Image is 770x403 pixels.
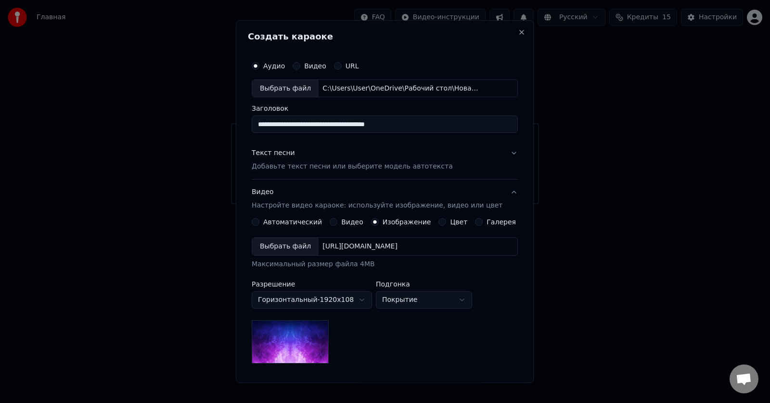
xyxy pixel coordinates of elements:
div: Максимальный размер файла 4MB [252,260,518,270]
div: [URL][DOMAIN_NAME] [319,242,401,252]
label: Подгонка [376,281,472,288]
p: Настройте видео караоке: используйте изображение, видео или цвет [252,201,502,211]
div: Выбрать файл [252,80,319,97]
label: Автоматический [263,219,322,226]
label: Галерея [487,219,516,226]
button: Текст песниДобавьте текст песни или выберите модель автотекста [252,141,518,180]
label: Видео [341,219,363,226]
label: Заголовок [252,105,518,112]
p: Добавьте текст песни или выберите модель автотекста [252,162,453,172]
div: Видео [252,188,502,211]
label: Цвет [450,219,468,226]
label: URL [346,63,359,69]
label: Аудио [263,63,285,69]
label: Изображение [383,219,431,226]
div: C:\Users\User\OneDrive\Рабочий стол\Новая папка\[PERSON_NAME] - Расстанься с ней (minus).mp3 [319,84,482,93]
h2: Создать караоке [248,32,522,41]
div: Выбрать файл [252,238,319,256]
div: Текст песни [252,149,295,158]
label: Видео [304,63,326,69]
button: ВидеоНастройте видео караоке: используйте изображение, видео или цвет [252,180,518,219]
label: Разрешение [252,281,372,288]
